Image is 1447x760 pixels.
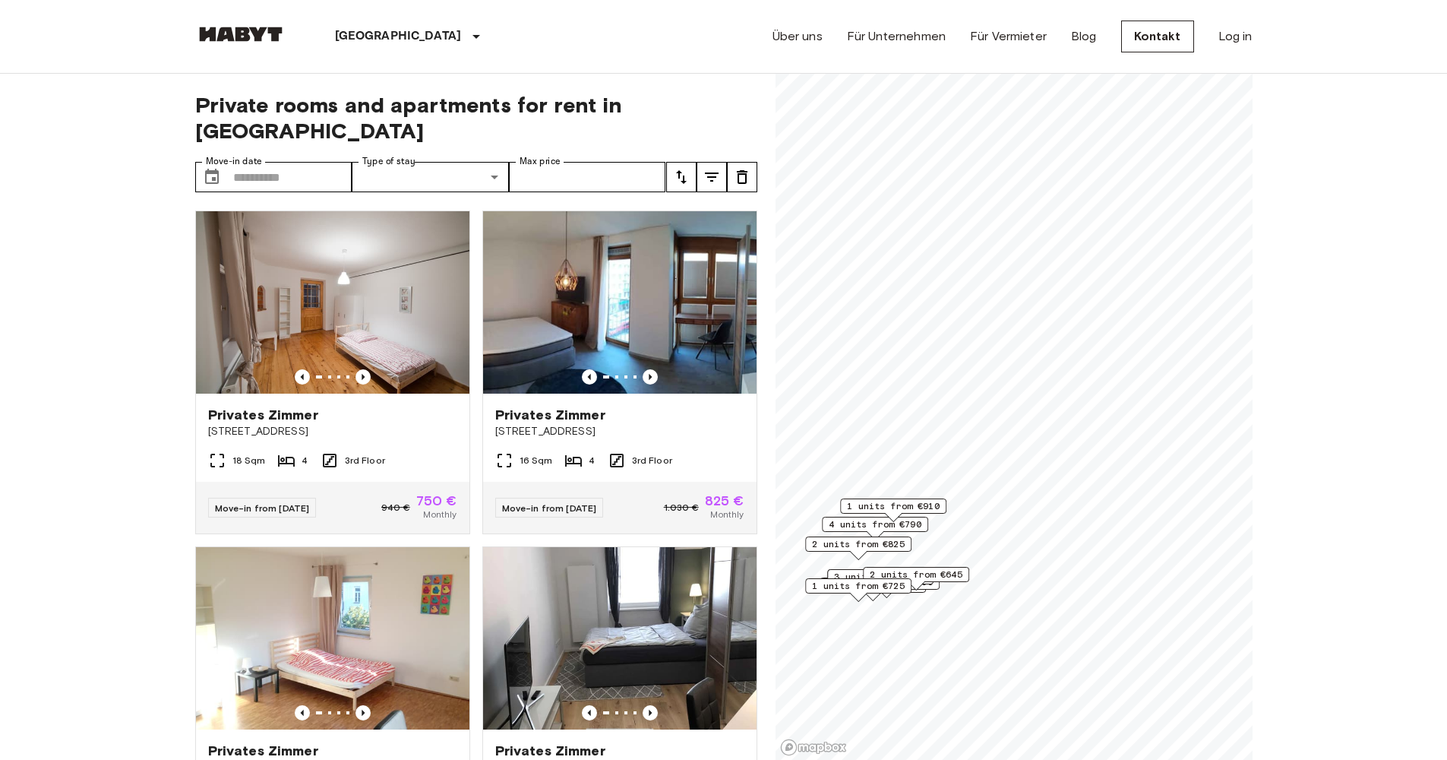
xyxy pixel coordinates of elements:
[863,567,969,591] div: Map marker
[208,742,318,760] span: Privates Zimmer
[589,454,595,467] span: 4
[495,424,744,439] span: [STREET_ADDRESS]
[196,547,469,730] img: Marketing picture of unit DE-02-001-01M
[705,494,744,508] span: 825 €
[482,211,757,534] a: Marketing picture of unit DE-02-010-001-04HFPrevious imagePrevious imagePrivates Zimmer[STREET_AD...
[820,578,926,601] div: Map marker
[302,454,308,467] span: 4
[355,705,371,720] button: Previous image
[643,705,658,720] button: Previous image
[970,27,1047,46] a: Für Vermieter
[345,454,385,467] span: 3rd Floor
[495,742,605,760] span: Privates Zimmer
[834,570,927,584] span: 3 units from €800
[582,705,597,720] button: Previous image
[780,739,847,756] a: Mapbox logo
[502,502,597,514] span: Move-in from [DATE]
[520,155,561,168] label: Max price
[195,27,286,42] img: Habyt
[727,162,757,192] button: tune
[295,705,310,720] button: Previous image
[710,508,744,521] span: Monthly
[1121,21,1194,52] a: Kontakt
[335,27,462,46] p: [GEOGRAPHIC_DATA]
[822,517,928,540] div: Map marker
[1071,27,1097,46] a: Blog
[643,369,658,385] button: Previous image
[483,211,757,394] img: Marketing picture of unit DE-02-010-001-04HF
[829,518,921,531] span: 4 units from €790
[195,211,470,534] a: Marketing picture of unit DE-02-019-01MPrevious imagePrevious imagePrivates Zimmer[STREET_ADDRESS...
[495,406,605,424] span: Privates Zimmer
[840,499,946,522] div: Map marker
[772,27,823,46] a: Über uns
[664,501,699,515] span: 1.030 €
[805,578,911,602] div: Map marker
[416,494,457,508] span: 750 €
[215,502,310,514] span: Move-in from [DATE]
[870,568,962,581] span: 2 units from €645
[423,508,457,521] span: Monthly
[196,211,469,394] img: Marketing picture of unit DE-02-019-01M
[847,499,940,513] span: 1 units from €910
[847,27,946,46] a: Für Unternehmen
[208,406,318,424] span: Privates Zimmer
[355,369,371,385] button: Previous image
[812,579,905,593] span: 1 units from €725
[381,501,410,515] span: 940 €
[582,369,597,385] button: Previous image
[208,424,457,439] span: [STREET_ADDRESS]
[697,162,727,192] button: tune
[206,155,262,168] label: Move-in date
[232,454,266,467] span: 18 Sqm
[195,92,757,144] span: Private rooms and apartments for rent in [GEOGRAPHIC_DATA]
[827,569,934,593] div: Map marker
[483,547,757,730] img: Marketing picture of unit DE-02-009-002-02HF
[666,162,697,192] button: tune
[520,454,553,467] span: 16 Sqm
[632,454,672,467] span: 3rd Floor
[805,537,911,560] div: Map marker
[295,369,310,385] button: Previous image
[197,162,227,192] button: Choose date
[812,537,905,551] span: 2 units from €825
[362,155,415,168] label: Type of stay
[1218,27,1253,46] a: Log in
